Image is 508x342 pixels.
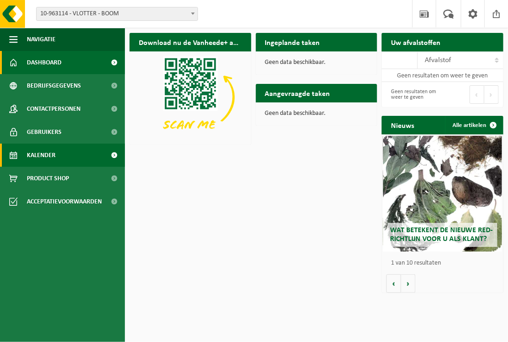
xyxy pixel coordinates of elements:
button: Volgende [401,274,415,293]
button: Vorige [386,274,401,293]
h2: Download nu de Vanheede+ app! [130,33,251,51]
button: Previous [470,85,484,104]
a: Wat betekent de nieuwe RED-richtlijn voor u als klant? [383,136,502,252]
span: Dashboard [27,51,62,74]
span: Wat betekent de nieuwe RED-richtlijn voor u als klant? [390,227,493,243]
div: Geen resultaten om weer te geven [386,84,438,105]
h2: Ingeplande taken [256,33,329,51]
a: Alle artikelen [445,116,502,134]
h2: Nieuws [382,116,423,134]
span: Bedrijfsgegevens [27,74,81,97]
span: Navigatie [27,28,56,51]
p: Geen data beschikbaar. [265,110,368,117]
td: Geen resultaten om weer te geven [382,69,503,82]
span: 10-963114 - VLOTTER - BOOM [37,7,198,20]
button: Next [484,85,499,104]
span: Contactpersonen [27,97,81,120]
span: Gebruikers [27,120,62,144]
span: 10-963114 - VLOTTER - BOOM [36,7,198,21]
span: Acceptatievoorwaarden [27,190,102,213]
span: Kalender [27,144,56,167]
p: 1 van 10 resultaten [391,260,499,266]
h2: Uw afvalstoffen [382,33,450,51]
span: Product Shop [27,167,69,190]
img: Download de VHEPlus App [130,51,251,143]
h2: Aangevraagde taken [256,84,340,102]
p: Geen data beschikbaar. [265,59,368,66]
span: Afvalstof [425,57,451,64]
